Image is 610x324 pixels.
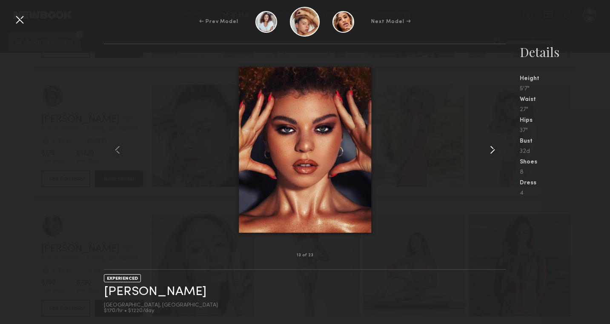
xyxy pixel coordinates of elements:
div: [GEOGRAPHIC_DATA], [GEOGRAPHIC_DATA] [104,303,218,308]
div: 27" [520,107,610,113]
div: ← Prev Model [199,18,238,26]
div: $170/hr • $1220/day [104,308,218,314]
div: EXPERIENCED [104,274,141,282]
div: 8 [520,169,610,175]
div: 37" [520,128,610,134]
div: Waist [520,97,610,103]
div: Details [520,43,610,60]
div: Next Model → [371,18,411,26]
div: Hips [520,118,610,123]
div: 13 of 23 [297,253,313,258]
div: Bust [520,138,610,144]
div: Height [520,76,610,82]
div: Dress [520,180,610,186]
div: 4 [520,190,610,196]
a: [PERSON_NAME] [104,285,206,298]
div: 32d [520,149,610,155]
div: Shoes [520,159,610,165]
div: 5'7" [520,86,610,92]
